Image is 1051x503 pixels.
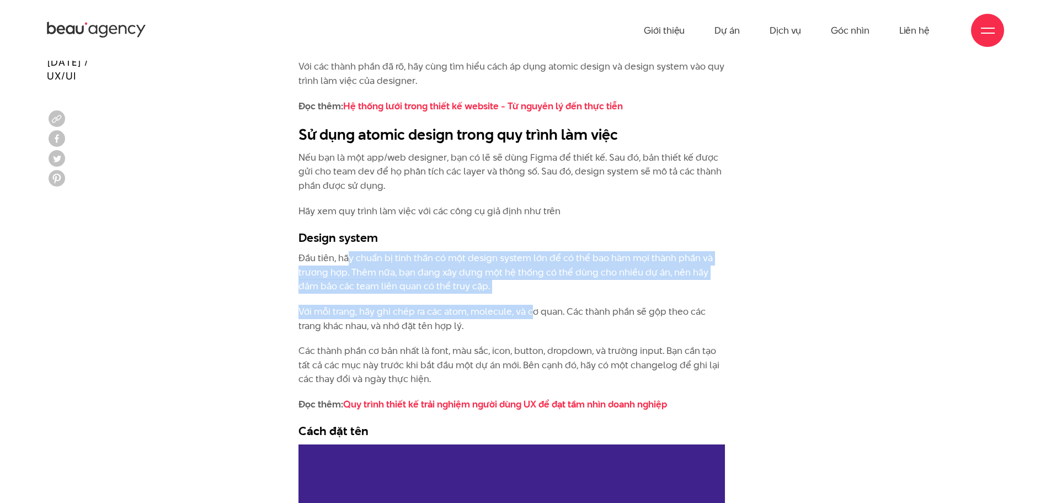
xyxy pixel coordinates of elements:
p: Nếu bạn là một app/web designer, bạn có lẽ sẽ dùng Figma để thiết kế. Sau đó, bản thiết kế được g... [298,151,725,193]
strong: Đọc thêm: [298,99,623,113]
p: Hãy xem quy trình làm việc với các công cụ giả định như trên [298,204,725,219]
span: [DATE] / UX/UI [47,55,89,83]
p: Với mỗi trang, hãy ghi chép ra các atom, molecule, và cơ quan. Các thành phần sẽ gộp theo các tra... [298,305,725,333]
strong: Đọc thêm: [298,398,667,411]
a: Quy trình thiết kế trải nghiệm người dùng UX để đạt tầm nhìn doanh nghiệp [343,398,667,411]
a: Hệ thống lưới trong thiết kế website - Từ nguyên lý đến thực tiễn [343,99,623,113]
p: Đầu tiên, hãy chuẩn bị tinh thần có một design system lớn để có thể bao hàm mọi thành phần và trư... [298,251,725,294]
p: Với các thành phần đã rõ, hãy cùng tìm hiểu cách áp dụng atomic design và design system vào quy t... [298,60,725,88]
h3: Design system [298,229,725,246]
h2: Sử dụng atomic design trong quy trình làm việc [298,124,725,145]
h3: Cách đặt tên [298,422,725,439]
p: Các thành phần cơ bản nhất là font, màu sắc, icon, button, dropdown, và trường input. Bạn cần tạo... [298,344,725,386]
